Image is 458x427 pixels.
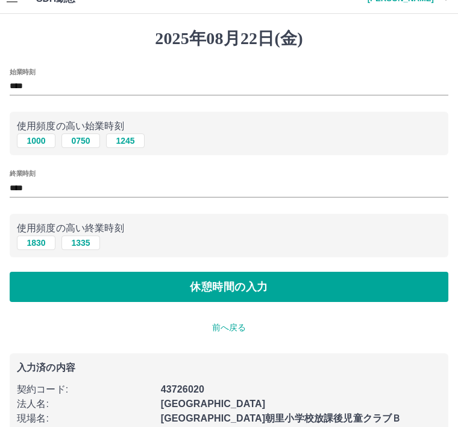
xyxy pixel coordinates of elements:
[161,413,402,423] b: [GEOGRAPHIC_DATA]朝里小学校放課後児童クラブＢ
[17,221,441,236] p: 使用頻度の高い終業時刻
[10,28,448,49] h1: 2025年08月22日(金)
[61,236,100,250] button: 1335
[17,133,55,148] button: 1000
[17,119,441,133] p: 使用頻度の高い始業時刻
[161,399,266,409] b: [GEOGRAPHIC_DATA]
[17,236,55,250] button: 1830
[106,133,145,148] button: 1245
[17,363,441,373] p: 入力済の内容
[10,321,448,334] p: 前へ戻る
[161,384,204,394] b: 43726020
[17,397,154,411] p: 法人名 :
[10,67,35,76] label: 始業時刻
[10,169,35,178] label: 終業時刻
[17,411,154,426] p: 現場名 :
[61,133,100,148] button: 0750
[10,272,448,302] button: 休憩時間の入力
[17,382,154,397] p: 契約コード :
